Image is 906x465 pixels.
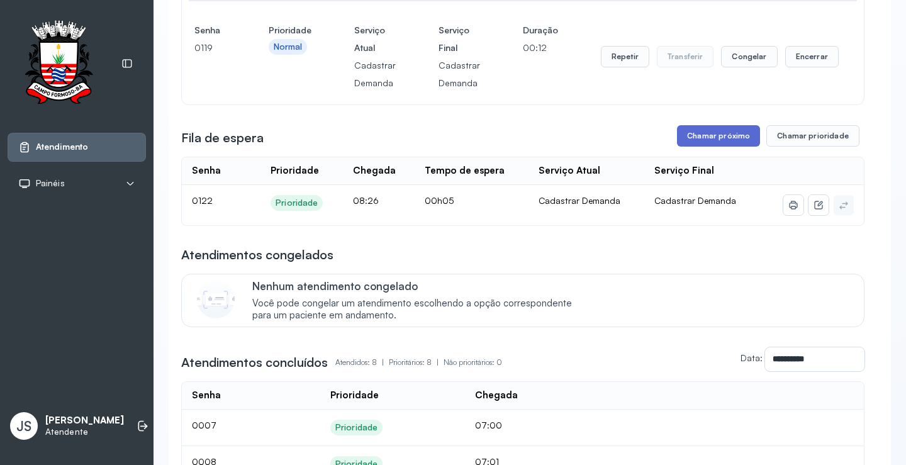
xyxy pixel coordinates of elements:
[353,195,379,206] span: 08:26
[475,389,518,401] div: Chegada
[194,21,226,39] h4: Senha
[36,142,88,152] span: Atendimento
[192,389,221,401] div: Senha
[181,246,333,264] h3: Atendimentos congelados
[192,420,216,430] span: 0007
[439,57,480,92] p: Cadastrar Demanda
[475,420,502,430] span: 07:00
[444,354,502,371] p: Não prioritários: 0
[539,165,600,177] div: Serviço Atual
[330,389,379,401] div: Prioridade
[192,165,221,177] div: Senha
[252,279,585,293] p: Nenhum atendimento congelado
[741,352,763,363] label: Data:
[269,21,311,39] h4: Prioridade
[785,46,839,67] button: Encerrar
[36,178,65,189] span: Painéis
[194,39,226,57] p: 0119
[382,357,384,367] span: |
[353,165,396,177] div: Chegada
[721,46,777,67] button: Congelar
[539,195,634,206] div: Cadastrar Demanda
[13,20,104,108] img: Logotipo do estabelecimento
[354,21,396,57] h4: Serviço Atual
[192,195,213,206] span: 0122
[18,141,135,154] a: Atendimento
[766,125,859,147] button: Chamar prioridade
[523,39,558,57] p: 00:12
[45,415,124,427] p: [PERSON_NAME]
[523,21,558,39] h4: Duração
[439,21,480,57] h4: Serviço Final
[45,427,124,437] p: Atendente
[654,165,714,177] div: Serviço Final
[252,298,585,322] span: Você pode congelar um atendimento escolhendo a opção correspondente para um paciente em andamento.
[437,357,439,367] span: |
[657,46,714,67] button: Transferir
[181,354,328,371] h3: Atendimentos concluídos
[677,125,760,147] button: Chamar próximo
[425,195,454,206] span: 00h05
[335,354,389,371] p: Atendidos: 8
[197,281,235,318] img: Imagem de CalloutCard
[354,57,396,92] p: Cadastrar Demanda
[271,165,319,177] div: Prioridade
[601,46,649,67] button: Repetir
[276,198,318,208] div: Prioridade
[335,422,377,433] div: Prioridade
[425,165,505,177] div: Tempo de espera
[274,42,303,52] div: Normal
[389,354,444,371] p: Prioritários: 8
[654,195,736,206] span: Cadastrar Demanda
[181,129,264,147] h3: Fila de espera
